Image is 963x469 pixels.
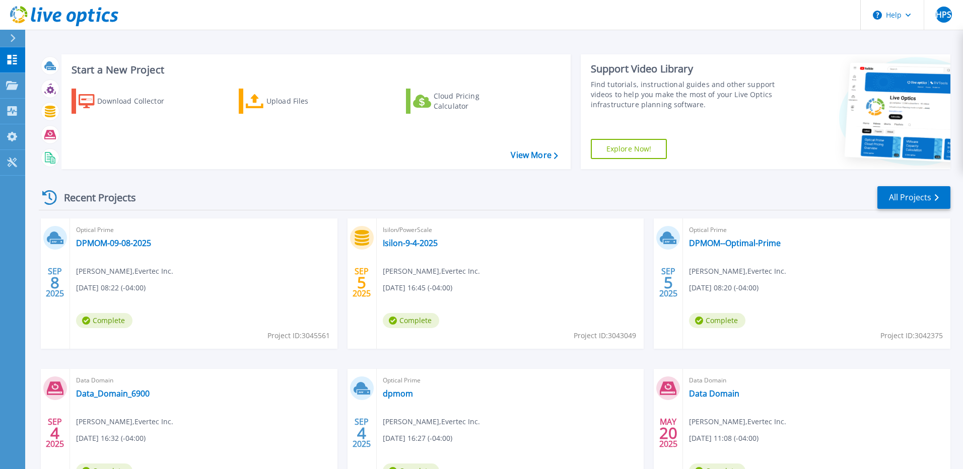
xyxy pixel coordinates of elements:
[383,313,439,328] span: Complete
[591,139,667,159] a: Explore Now!
[689,224,944,236] span: Optical Prime
[574,330,636,341] span: Project ID: 3043049
[76,416,173,427] span: [PERSON_NAME] , Evertec Inc.
[936,11,951,19] span: HPS
[689,433,759,444] span: [DATE] 11:08 (-04:00)
[76,375,331,386] span: Data Domain
[383,282,452,293] span: [DATE] 16:45 (-04:00)
[689,266,786,277] span: [PERSON_NAME] , Evertec Inc.
[45,264,64,301] div: SEP 2025
[76,433,146,444] span: [DATE] 16:32 (-04:00)
[877,186,950,209] a: All Projects
[689,238,781,248] a: DPMOM--Optimal-Prime
[76,224,331,236] span: Optical Prime
[406,89,518,114] a: Cloud Pricing Calculator
[72,89,184,114] a: Download Collector
[50,429,59,437] span: 4
[383,224,638,236] span: Isilon/PowerScale
[689,388,739,399] a: Data Domain
[239,89,351,114] a: Upload Files
[383,266,480,277] span: [PERSON_NAME] , Evertec Inc.
[659,264,678,301] div: SEP 2025
[689,313,745,328] span: Complete
[266,91,347,111] div: Upload Files
[383,416,480,427] span: [PERSON_NAME] , Evertec Inc.
[76,313,132,328] span: Complete
[383,433,452,444] span: [DATE] 16:27 (-04:00)
[434,91,514,111] div: Cloud Pricing Calculator
[352,264,371,301] div: SEP 2025
[39,185,150,210] div: Recent Projects
[689,375,944,386] span: Data Domain
[45,415,64,451] div: SEP 2025
[76,266,173,277] span: [PERSON_NAME] , Evertec Inc.
[383,238,438,248] a: Isilon-9-4-2025
[50,278,59,287] span: 8
[383,375,638,386] span: Optical Prime
[659,415,678,451] div: MAY 2025
[357,278,366,287] span: 5
[689,416,786,427] span: [PERSON_NAME] , Evertec Inc.
[97,91,178,111] div: Download Collector
[76,282,146,293] span: [DATE] 08:22 (-04:00)
[511,150,558,160] a: View More
[659,429,677,437] span: 20
[352,415,371,451] div: SEP 2025
[267,330,330,341] span: Project ID: 3045561
[76,388,150,399] a: Data_Domain_6900
[76,238,151,248] a: DPMOM-09-08-2025
[591,80,779,110] div: Find tutorials, instructional guides and other support videos to help you make the most of your L...
[357,429,366,437] span: 4
[689,282,759,293] span: [DATE] 08:20 (-04:00)
[664,278,673,287] span: 5
[591,62,779,75] div: Support Video Library
[880,330,943,341] span: Project ID: 3042375
[72,64,558,75] h3: Start a New Project
[383,388,413,399] a: dpmom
